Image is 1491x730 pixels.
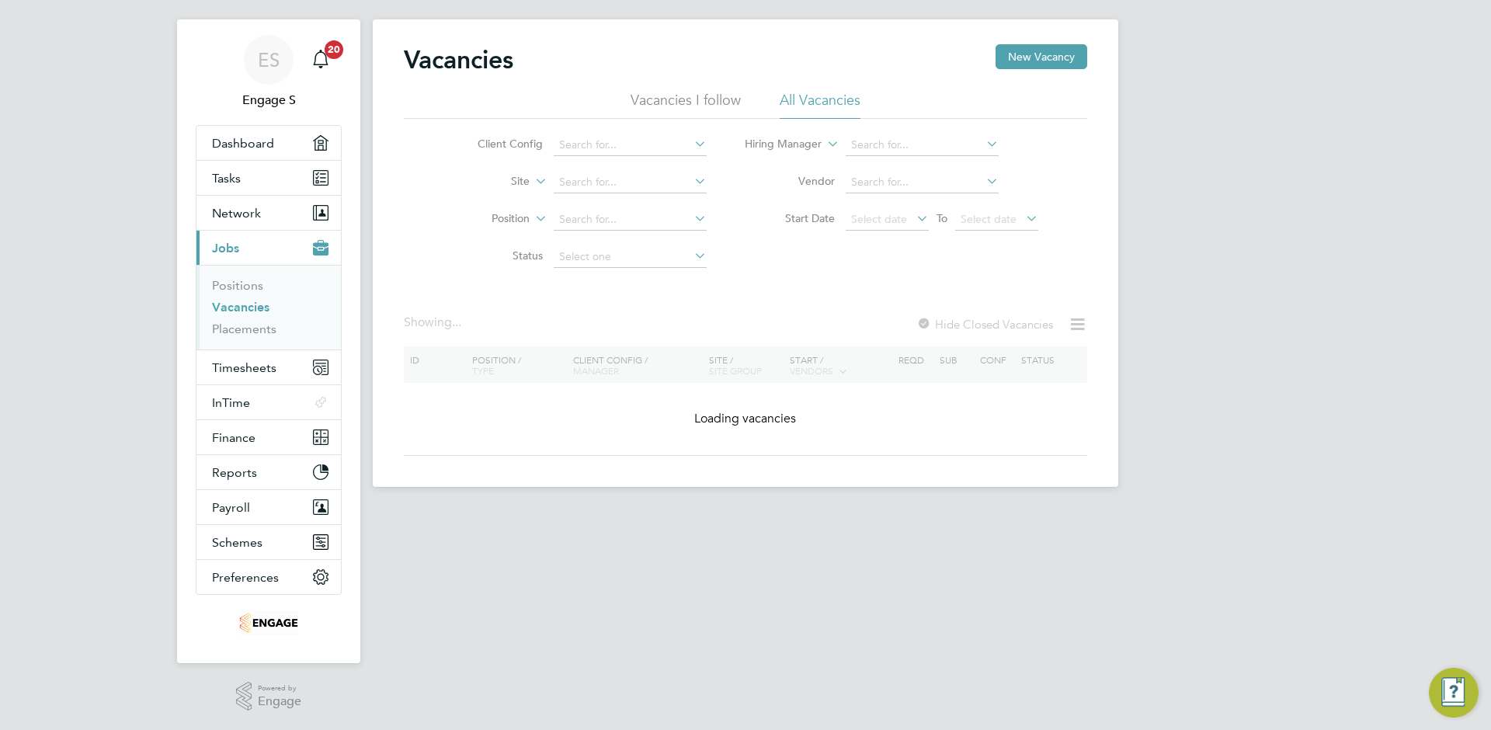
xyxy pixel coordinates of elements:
[196,161,341,195] a: Tasks
[212,535,262,550] span: Schemes
[212,395,250,410] span: InTime
[916,317,1053,332] label: Hide Closed Vacancies
[846,172,999,193] input: Search for...
[236,682,302,711] a: Powered byEngage
[212,465,257,480] span: Reports
[196,560,341,594] button: Preferences
[780,91,860,119] li: All Vacancies
[932,208,952,228] span: To
[196,91,342,109] span: Engage S
[454,137,543,151] label: Client Config
[196,420,341,454] button: Finance
[212,500,250,515] span: Payroll
[745,211,835,225] label: Start Date
[196,455,341,489] button: Reports
[554,172,707,193] input: Search for...
[846,134,999,156] input: Search for...
[440,174,530,189] label: Site
[212,430,255,445] span: Finance
[212,136,274,151] span: Dashboard
[258,50,280,70] span: ES
[196,196,341,230] button: Network
[851,212,907,226] span: Select date
[454,249,543,262] label: Status
[404,44,513,75] h2: Vacancies
[258,695,301,708] span: Engage
[258,682,301,695] span: Powered by
[440,211,530,227] label: Position
[177,19,360,663] nav: Main navigation
[196,265,341,349] div: Jobs
[996,44,1087,69] button: New Vacancy
[554,209,707,231] input: Search for...
[212,171,241,186] span: Tasks
[404,315,464,331] div: Showing
[212,360,276,375] span: Timesheets
[1429,668,1479,718] button: Engage Resource Center
[305,35,336,85] a: 20
[452,315,461,330] span: ...
[196,231,341,265] button: Jobs
[196,610,342,635] a: Go to home page
[325,40,343,59] span: 20
[239,610,298,635] img: amazing-logo-retina.png
[196,35,342,109] a: ESEngage S
[212,570,279,585] span: Preferences
[554,134,707,156] input: Search for...
[745,174,835,188] label: Vendor
[631,91,741,119] li: Vacancies I follow
[196,525,341,559] button: Schemes
[961,212,1017,226] span: Select date
[212,241,239,255] span: Jobs
[212,206,261,221] span: Network
[212,278,263,293] a: Positions
[554,246,707,268] input: Select one
[196,126,341,160] a: Dashboard
[732,137,822,152] label: Hiring Manager
[196,350,341,384] button: Timesheets
[212,322,276,336] a: Placements
[212,300,269,315] a: Vacancies
[196,490,341,524] button: Payroll
[196,385,341,419] button: InTime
